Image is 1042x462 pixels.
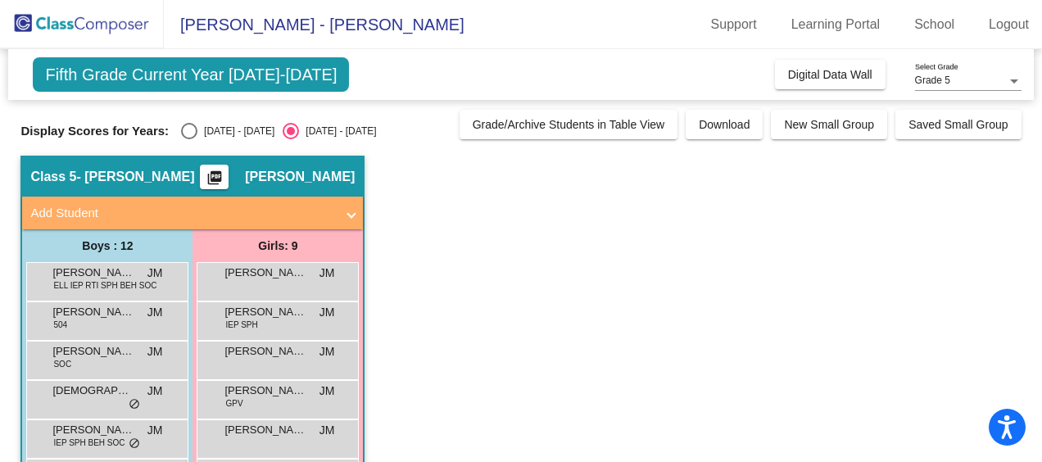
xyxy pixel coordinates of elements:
mat-radio-group: Select an option [181,123,376,139]
span: Download [699,118,750,131]
span: ELL IEP RTI SPH BEH SOC [53,279,156,292]
mat-icon: picture_as_pdf [205,170,224,192]
button: Digital Data Wall [775,60,886,89]
mat-panel-title: Add Student [30,204,335,223]
a: Logout [976,11,1042,38]
button: Print Students Details [200,165,229,189]
span: JM [319,343,335,360]
span: [PERSON_NAME] [52,304,134,320]
div: [DATE] - [DATE] [197,124,274,138]
button: Saved Small Group [895,110,1021,139]
span: [PERSON_NAME] - [PERSON_NAME] [164,11,464,38]
span: [PERSON_NAME] [224,422,306,438]
button: Grade/Archive Students in Table View [460,110,678,139]
span: JM [319,383,335,400]
div: [DATE] - [DATE] [299,124,376,138]
mat-expansion-panel-header: Add Student [22,197,363,229]
span: New Small Group [784,118,874,131]
span: JM [147,265,163,282]
span: do_not_disturb_alt [129,437,140,451]
span: Grade 5 [915,75,950,86]
span: JM [319,304,335,321]
span: Digital Data Wall [788,68,872,81]
a: Learning Portal [778,11,894,38]
span: - [PERSON_NAME] [76,169,194,185]
span: [PERSON_NAME] [224,383,306,399]
span: GPV [225,397,242,410]
span: Saved Small Group [908,118,1008,131]
span: [PERSON_NAME] [52,265,134,281]
span: [DEMOGRAPHIC_DATA][PERSON_NAME] [52,383,134,399]
span: Class 5 [30,169,76,185]
span: Fifth Grade Current Year [DATE]-[DATE] [33,57,349,92]
div: Girls: 9 [193,229,363,262]
span: [PERSON_NAME] [224,265,306,281]
span: [PERSON_NAME] [245,169,355,185]
span: 504 [53,319,67,331]
a: School [901,11,967,38]
span: IEP SPH [225,319,257,331]
div: Boys : 12 [22,229,193,262]
a: Support [698,11,770,38]
span: SOC [53,358,71,370]
span: [PERSON_NAME] [52,343,134,360]
span: [PERSON_NAME] [224,304,306,320]
span: JM [147,304,163,321]
span: [PERSON_NAME] [224,343,306,360]
span: IEP SPH BEH SOC [53,437,125,449]
span: [PERSON_NAME] [PERSON_NAME] [52,422,134,438]
span: JM [319,265,335,282]
span: JM [147,383,163,400]
span: do_not_disturb_alt [129,398,140,411]
span: JM [147,422,163,439]
span: JM [147,343,163,360]
span: Grade/Archive Students in Table View [473,118,665,131]
button: Download [686,110,763,139]
button: New Small Group [771,110,887,139]
span: JM [319,422,335,439]
span: Display Scores for Years: [20,124,169,138]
